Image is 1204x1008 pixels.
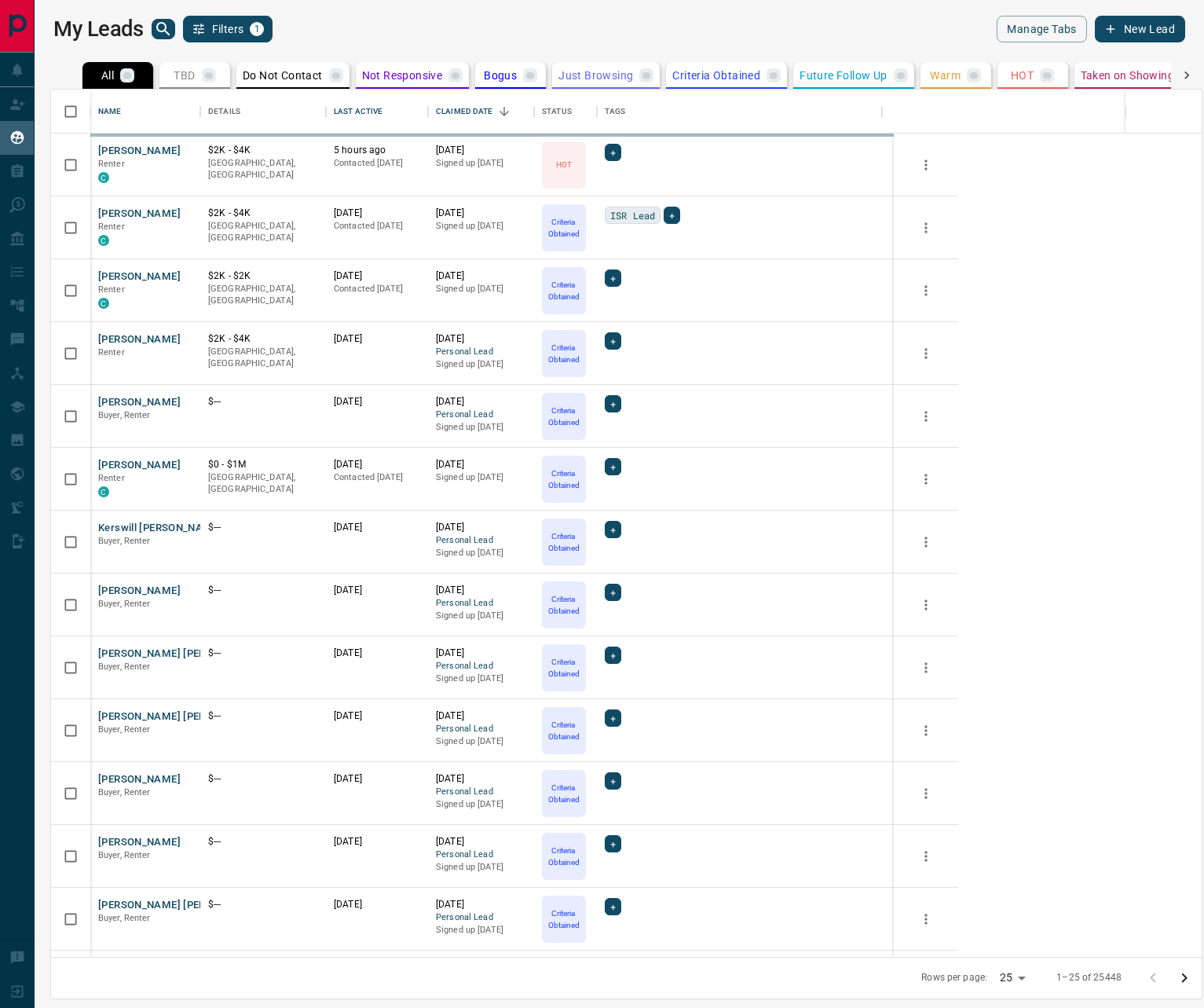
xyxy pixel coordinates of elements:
button: more [914,656,938,680]
span: ISR Lead [610,207,655,223]
span: Personal Lead [436,660,526,673]
h1: My Leads [53,16,144,42]
div: condos.ca [98,172,109,183]
p: $--- [208,898,318,911]
p: Criteria Obtained [543,593,584,617]
span: Buyer, Renter [98,787,151,797]
div: 25 [994,966,1031,989]
div: + [605,521,621,538]
div: + [605,647,621,664]
p: [DATE] [334,269,420,283]
div: + [605,269,621,287]
span: + [610,459,616,475]
span: + [610,270,616,286]
p: [DATE] [334,835,420,849]
span: + [610,710,616,726]
p: [DATE] [334,772,420,786]
p: Signed up [DATE] [436,798,526,811]
span: Personal Lead [436,849,526,862]
div: + [605,584,621,601]
p: [DATE] [436,269,526,283]
div: Last Active [326,90,428,134]
span: Buyer, Renter [98,536,151,546]
button: more [914,593,938,617]
p: [DATE] [334,332,420,346]
p: [GEOGRAPHIC_DATA], [GEOGRAPHIC_DATA] [208,220,318,244]
button: Kerswill [PERSON_NAME] [98,521,221,536]
button: [PERSON_NAME] [98,332,181,347]
button: more [914,719,938,742]
button: more [914,782,938,805]
div: condos.ca [98,298,109,309]
p: Criteria Obtained [543,342,584,365]
p: $--- [208,521,318,534]
button: [PERSON_NAME] [PERSON_NAME] [98,898,265,913]
p: HOT [1011,70,1034,81]
div: + [605,709,621,727]
p: Signed up [DATE] [436,861,526,874]
span: + [610,773,616,789]
button: more [914,216,938,240]
div: Status [534,90,597,134]
span: Buyer, Renter [98,662,151,672]
span: + [610,585,616,600]
p: Signed up [DATE] [436,735,526,748]
span: Buyer, Renter [98,599,151,609]
p: $2K - $4K [208,144,318,157]
button: Filters1 [183,16,273,42]
div: + [605,395,621,412]
button: more [914,530,938,554]
p: [GEOGRAPHIC_DATA], [GEOGRAPHIC_DATA] [208,471,318,496]
p: [DATE] [436,584,526,597]
p: Criteria Obtained [543,467,584,491]
button: [PERSON_NAME] [98,772,181,787]
div: Claimed Date [428,90,534,134]
div: + [605,332,621,350]
p: [DATE] [436,207,526,220]
span: + [669,207,675,223]
p: $--- [208,395,318,409]
button: [PERSON_NAME] [98,584,181,599]
span: + [610,522,616,537]
p: $0 - $1M [208,458,318,471]
button: New Lead [1095,16,1185,42]
button: [PERSON_NAME] [98,207,181,222]
button: [PERSON_NAME] [98,269,181,284]
button: [PERSON_NAME] [98,458,181,473]
p: [DATE] [436,835,526,849]
div: Name [98,90,122,134]
span: Personal Lead [436,911,526,925]
button: Sort [493,101,515,123]
p: [DATE] [436,521,526,534]
p: 1–25 of 25448 [1056,971,1122,984]
p: 5 hours ago [334,144,420,157]
p: Contacted [DATE] [334,283,420,295]
span: Renter [98,347,125,357]
p: [DATE] [436,772,526,786]
div: Details [200,90,326,134]
span: + [610,836,616,852]
div: condos.ca [98,235,109,246]
p: $2K - $4K [208,332,318,346]
p: Signed up [DATE] [436,547,526,559]
p: [DATE] [334,521,420,534]
p: Signed up [DATE] [436,610,526,622]
p: HOT [556,159,572,170]
span: Personal Lead [436,534,526,548]
p: Criteria Obtained [543,216,584,240]
p: Criteria Obtained [672,70,760,81]
span: + [610,396,616,412]
p: $2K - $4K [208,207,318,220]
div: + [605,898,621,915]
span: + [610,647,616,663]
p: Signed up [DATE] [436,673,526,685]
p: [DATE] [334,395,420,409]
div: Status [542,90,572,134]
p: [DATE] [436,709,526,723]
p: Do Not Contact [243,70,323,81]
p: Criteria Obtained [543,656,584,680]
span: Renter [98,222,125,232]
p: Criteria Obtained [543,279,584,302]
p: $--- [208,709,318,723]
span: Buyer, Renter [98,410,151,420]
